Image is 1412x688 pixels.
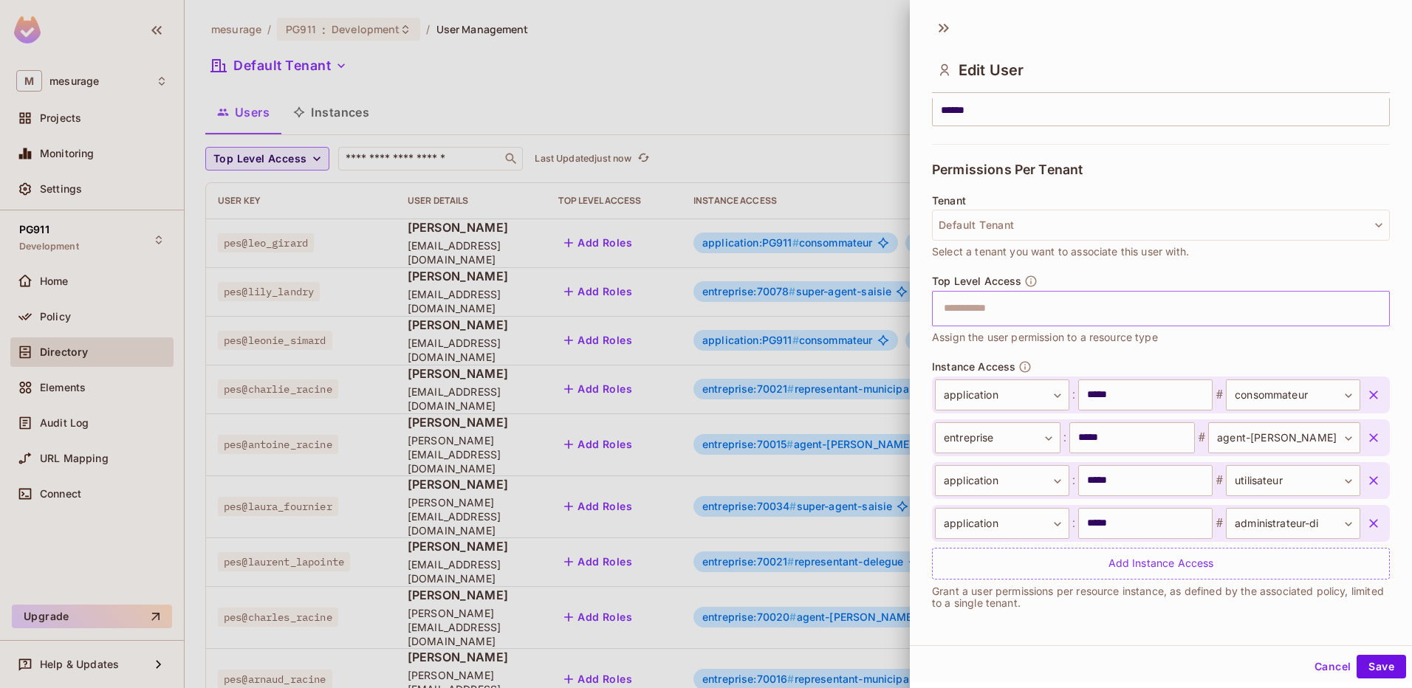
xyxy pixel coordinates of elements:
[932,329,1158,345] span: Assign the user permission to a resource type
[1213,515,1226,532] span: #
[1213,472,1226,489] span: #
[932,162,1083,177] span: Permissions Per Tenant
[932,548,1390,579] div: Add Instance Access
[1195,429,1208,447] span: #
[1208,422,1360,453] div: agent-[PERSON_NAME]
[935,508,1069,539] div: application
[935,379,1069,410] div: application
[1213,386,1226,404] span: #
[932,210,1390,241] button: Default Tenant
[935,422,1060,453] div: entreprise
[1069,386,1078,404] span: :
[932,195,966,207] span: Tenant
[1226,508,1360,539] div: administrateur-di
[1382,306,1385,309] button: Open
[1226,465,1360,496] div: utilisateur
[1226,379,1360,410] div: consommateur
[932,585,1390,609] p: Grant a user permissions per resource instance, as defined by the associated policy, limited to a...
[1069,472,1078,489] span: :
[1060,429,1069,447] span: :
[932,244,1189,260] span: Select a tenant you want to associate this user with.
[1069,515,1078,532] span: :
[959,61,1024,79] span: Edit User
[1309,655,1357,678] button: Cancel
[932,361,1015,373] span: Instance Access
[1357,655,1406,678] button: Save
[935,465,1069,496] div: application
[932,275,1021,287] span: Top Level Access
